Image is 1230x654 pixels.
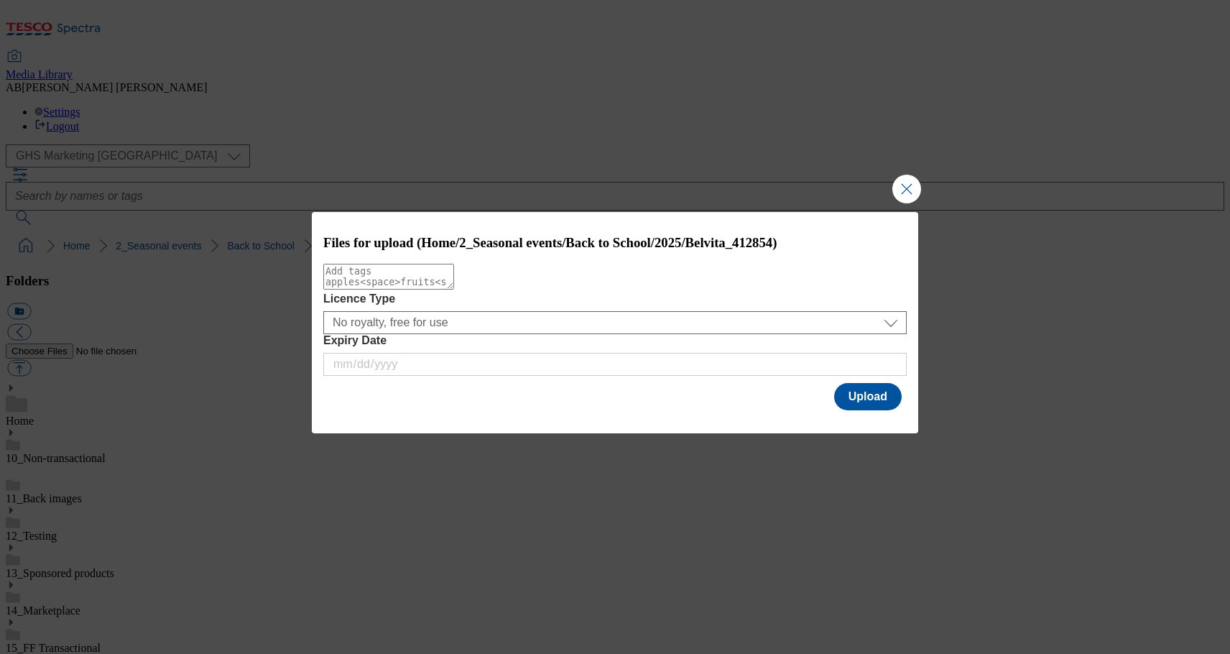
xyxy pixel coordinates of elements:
[834,383,902,410] button: Upload
[892,175,921,203] button: Close Modal
[312,212,918,434] div: Modal
[323,235,907,251] h3: Files for upload (Home/2_Seasonal events/Back to School/2025/Belvita_412854)
[323,334,907,347] label: Expiry Date
[323,293,907,305] label: Licence Type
